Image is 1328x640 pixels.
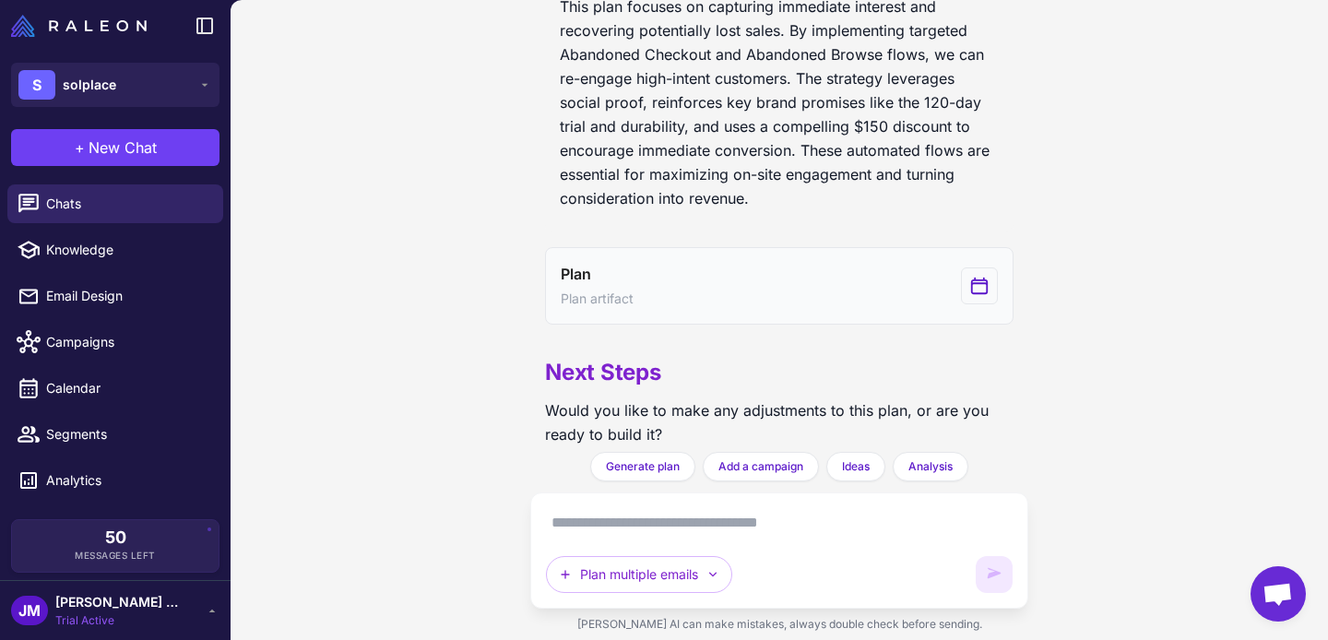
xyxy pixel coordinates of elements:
[826,452,885,481] button: Ideas
[75,136,85,159] span: +
[7,369,223,408] a: Calendar
[11,129,219,166] button: +New Chat
[703,452,819,481] button: Add a campaign
[63,75,116,95] span: solplace
[7,415,223,454] a: Segments
[89,136,157,159] span: New Chat
[606,458,680,475] span: Generate plan
[46,424,208,444] span: Segments
[11,15,147,37] img: Raleon Logo
[590,452,695,481] button: Generate plan
[18,70,55,100] div: S
[893,452,968,481] button: Analysis
[55,592,184,612] span: [PERSON_NAME] Claufer [PERSON_NAME]
[46,378,208,398] span: Calendar
[46,194,208,214] span: Chats
[530,609,1028,640] div: [PERSON_NAME] AI can make mistakes, always double check before sending.
[561,289,634,309] span: Plan artifact
[46,286,208,306] span: Email Design
[545,398,1014,446] p: Would you like to make any adjustments to this plan, or are you ready to build it?
[46,470,208,491] span: Analytics
[842,458,870,475] span: Ideas
[46,516,208,537] span: Integrations
[561,263,590,285] span: Plan
[75,549,156,563] span: Messages Left
[55,612,184,629] span: Trial Active
[718,458,803,475] span: Add a campaign
[105,529,126,546] span: 50
[11,15,154,37] a: Raleon Logo
[7,277,223,315] a: Email Design
[908,458,953,475] span: Analysis
[46,332,208,352] span: Campaigns
[11,596,48,625] div: JM
[7,184,223,223] a: Chats
[1251,566,1306,622] div: Open chat
[11,63,219,107] button: Ssolplace
[546,556,732,593] button: Plan multiple emails
[46,240,208,260] span: Knowledge
[545,358,1014,387] h2: Next Steps
[545,247,1014,325] button: View generated Plan
[7,231,223,269] a: Knowledge
[7,323,223,361] a: Campaigns
[7,461,223,500] a: Analytics
[7,507,223,546] a: Integrations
